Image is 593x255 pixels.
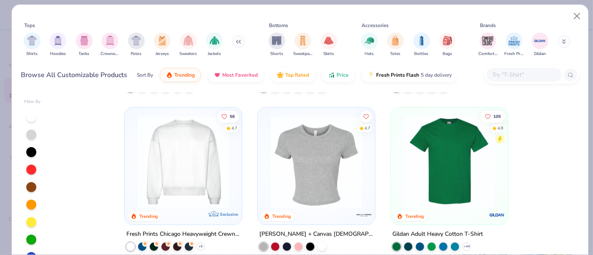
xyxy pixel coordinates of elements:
div: Sort By [137,71,153,79]
div: filter for Bottles [413,32,430,57]
span: Crewnecks [101,51,120,57]
span: Bottles [415,51,429,57]
div: filter for Skirts [321,32,337,57]
div: Accessories [362,22,389,29]
button: filter button [128,32,145,57]
img: Comfort Colors Image [482,35,494,47]
div: filter for Gildan [532,32,548,57]
div: Browse All Customizable Products [21,70,128,80]
img: Hoodies Image [53,36,63,45]
button: Most Favorited [208,68,264,82]
span: Price [337,72,349,78]
button: filter button [76,32,93,57]
button: filter button [361,32,378,57]
div: filter for Bags [439,32,456,57]
button: filter button [206,32,223,57]
div: Filter By [24,99,41,105]
button: filter button [478,32,498,57]
span: Fresh Prints [505,51,524,57]
span: Exclusive [220,212,238,217]
div: filter for Comfort Colors [478,32,498,57]
img: trending.gif [166,72,173,78]
div: 4.7 [364,125,370,131]
span: 56 [230,114,235,118]
div: filter for Sweaters [180,32,197,57]
img: Tanks Image [80,36,89,45]
span: Polos [131,51,142,57]
img: Gildan logo [489,207,506,223]
div: filter for Polos [128,32,145,57]
span: Top Rated [285,72,309,78]
div: filter for Crewnecks [101,32,120,57]
div: filter for Jackets [206,32,223,57]
img: Shorts Image [272,36,281,45]
img: Hats Image [364,36,374,45]
span: Shirts [26,51,38,57]
button: Top Rated [271,68,315,82]
button: filter button [269,32,285,57]
img: Bella + Canvas logo [356,207,372,223]
img: Totes Image [391,36,400,45]
button: filter button [321,32,337,57]
img: Polos Image [131,36,141,45]
span: Tanks [79,51,90,57]
button: Like [481,110,505,122]
button: Fresh Prints Flash5 day delivery [362,68,458,82]
span: Totes [390,51,401,57]
button: filter button [24,32,40,57]
button: filter button [180,32,197,57]
img: Bottles Image [417,36,426,45]
img: 1358499d-a160-429c-9f1e-ad7a3dc244c9 [133,115,234,207]
span: Trending [174,72,195,78]
button: filter button [154,32,171,57]
button: filter button [505,32,524,57]
img: Jerseys Image [158,36,167,45]
img: 9145e166-e82d-49ae-94f7-186c20e691c9 [234,115,334,207]
div: filter for Jerseys [154,32,171,57]
button: filter button [387,32,404,57]
div: Gildan Adult Heavy Cotton T-Shirt [392,229,483,240]
div: Brands [480,22,496,29]
span: Fresh Prints Flash [376,72,419,78]
button: filter button [50,32,66,57]
span: Gildan [534,51,546,57]
span: 5 day delivery [421,70,452,80]
button: filter button [293,32,312,57]
div: Bottoms [269,22,288,29]
img: Fresh Prints Image [508,35,520,47]
img: Sweaters Image [183,36,193,45]
span: Jackets [208,51,221,57]
img: db319196-8705-402d-8b46-62aaa07ed94f [399,115,500,207]
div: filter for Shorts [269,32,285,57]
span: Jerseys [156,51,169,57]
div: 4.8 [498,125,503,131]
div: filter for Hoodies [50,32,66,57]
button: Trending [160,68,201,82]
button: filter button [101,32,120,57]
img: Gildan Image [534,35,546,47]
div: filter for Fresh Prints [505,32,524,57]
span: Hats [365,51,374,57]
button: Close [569,8,585,24]
img: flash.gif [368,72,374,78]
span: Sweatpants [293,51,312,57]
div: Tops [24,22,35,29]
button: filter button [532,32,548,57]
div: filter for Totes [387,32,404,57]
button: Like [217,110,239,122]
img: Jackets Image [210,36,219,45]
span: + 9 [199,244,203,249]
img: Crewnecks Image [106,36,115,45]
img: TopRated.gif [277,72,284,78]
button: filter button [413,32,430,57]
div: filter for Shirts [24,32,40,57]
span: Comfort Colors [478,51,498,57]
div: filter for Sweatpants [293,32,312,57]
div: [PERSON_NAME] + Canvas [DEMOGRAPHIC_DATA]' Micro Ribbed Baby Tee [259,229,373,240]
img: Sweatpants Image [298,36,307,45]
span: 105 [493,114,501,118]
span: Sweaters [180,51,197,57]
img: Shirts Image [27,36,37,45]
div: filter for Hats [361,32,378,57]
button: Price [322,68,355,82]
